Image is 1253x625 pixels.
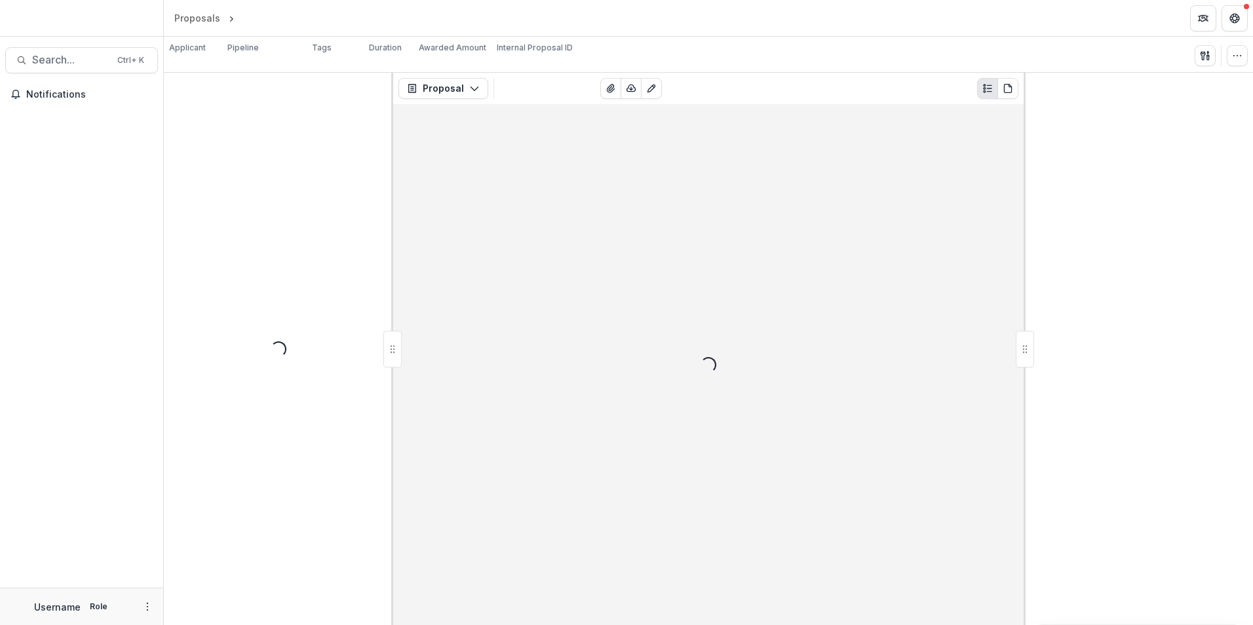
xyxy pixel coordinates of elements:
a: Proposals [169,9,225,28]
p: Pipeline [227,42,259,54]
button: More [140,599,155,615]
button: Get Help [1222,5,1248,31]
p: Tags [312,42,332,54]
button: Notifications [5,84,158,105]
button: Search... [5,47,158,73]
p: Duration [369,42,402,54]
p: Applicant [169,42,206,54]
p: Internal Proposal ID [497,42,573,54]
p: Awarded Amount [419,42,486,54]
span: Search... [32,54,109,66]
div: Proposals [174,11,220,25]
button: Proposal [398,78,488,99]
nav: breadcrumb [169,9,293,28]
p: Username [34,600,81,614]
p: Role [86,601,111,613]
button: PDF view [997,78,1018,99]
button: Edit as form [641,78,662,99]
span: Notifications [26,89,153,100]
button: Plaintext view [977,78,998,99]
div: Ctrl + K [115,53,147,67]
button: View Attached Files [600,78,621,99]
button: Partners [1190,5,1216,31]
